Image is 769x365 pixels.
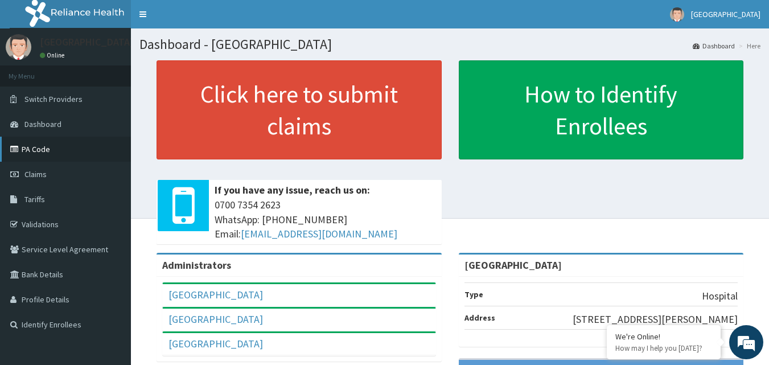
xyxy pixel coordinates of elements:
[168,337,263,350] a: [GEOGRAPHIC_DATA]
[464,313,495,323] b: Address
[615,343,712,353] p: How may I help you today?
[693,41,735,51] a: Dashboard
[691,9,760,19] span: [GEOGRAPHIC_DATA]
[215,198,436,241] span: 0700 7354 2623 WhatsApp: [PHONE_NUMBER] Email:
[6,34,31,60] img: User Image
[66,110,157,225] span: We're online!
[40,37,134,47] p: [GEOGRAPHIC_DATA]
[24,169,47,179] span: Claims
[6,244,217,284] textarea: Type your message and hit 'Enter'
[215,183,370,196] b: If you have any issue, reach us on:
[702,289,738,304] p: Hospital
[24,94,83,104] span: Switch Providers
[573,312,738,327] p: [STREET_ADDRESS][PERSON_NAME]
[21,57,46,85] img: d_794563401_company_1708531726252_794563401
[459,60,744,159] a: How to Identify Enrollees
[24,119,61,129] span: Dashboard
[615,331,712,342] div: We're Online!
[157,60,442,159] a: Click here to submit claims
[168,313,263,326] a: [GEOGRAPHIC_DATA]
[464,259,562,272] strong: [GEOGRAPHIC_DATA]
[187,6,214,33] div: Minimize live chat window
[168,288,263,301] a: [GEOGRAPHIC_DATA]
[24,194,45,204] span: Tariffs
[241,227,397,240] a: [EMAIL_ADDRESS][DOMAIN_NAME]
[464,289,483,300] b: Type
[59,64,191,79] div: Chat with us now
[670,7,684,22] img: User Image
[162,259,231,272] b: Administrators
[40,51,67,59] a: Online
[736,41,760,51] li: Here
[139,37,760,52] h1: Dashboard - [GEOGRAPHIC_DATA]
